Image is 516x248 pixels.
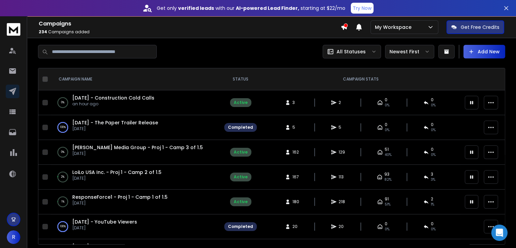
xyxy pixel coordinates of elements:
[292,224,299,229] span: 20
[72,151,203,156] p: [DATE]
[385,221,387,227] span: 0
[72,144,203,151] a: [PERSON_NAME] Media Group - Proj 1 - Camp 3 of 1.5
[228,125,253,130] div: Completed
[463,45,505,58] button: Add New
[491,225,508,241] div: Open Intercom Messenger
[60,124,66,131] p: 100 %
[385,45,434,58] button: Newest First
[337,48,366,55] p: All Statuses
[385,152,391,158] span: 40 %
[339,149,345,155] span: 129
[292,149,299,155] span: 162
[61,99,64,106] p: 0 %
[72,194,168,200] a: ResponseForce1 - Proj 1 - Camp 1 of 1.5
[461,24,499,31] p: Get Free Credits
[339,125,345,130] span: 5
[385,103,389,108] span: 0%
[72,94,154,101] a: [DATE] - Construction Cold Calls
[384,172,389,177] span: 93
[339,224,345,229] span: 20
[61,198,64,205] p: 1 %
[385,196,389,202] span: 91
[385,97,387,103] span: 0
[51,165,220,190] td: 2%LoiLo USA Inc. - Proj 1 - Camp 2 of 1.5[DATE]
[234,199,248,205] div: Active
[431,122,434,127] span: 0
[61,174,64,180] p: 2 %
[51,115,220,140] td: 100%[DATE] - The Paper Trailer Release[DATE]
[431,97,434,103] span: 0
[375,24,414,31] p: My Workspace
[234,149,248,155] div: Active
[385,202,390,207] span: 51 %
[431,227,436,232] span: 0 %
[7,230,20,244] button: R
[292,174,299,180] span: 167
[339,100,345,105] span: 2
[60,223,66,230] p: 100 %
[431,147,434,152] span: 0
[51,90,220,115] td: 0%[DATE] - Construction Cold Callsan hour ago
[7,23,20,36] img: logo
[61,149,64,156] p: 0 %
[220,68,261,90] th: STATUS
[39,29,341,35] p: Campaigns added
[292,199,299,205] span: 180
[431,196,433,202] span: 2
[292,125,299,130] span: 5
[72,119,158,126] a: [DATE] - The Paper Trailer Release
[385,122,387,127] span: 0
[292,100,299,105] span: 3
[157,5,345,12] p: Get only with our starting at $22/mo
[431,127,436,133] span: 0 %
[51,214,220,239] td: 100%[DATE] - YouTube Viewers[DATE]
[178,5,214,12] strong: verified leads
[384,177,391,182] span: 82 %
[72,225,137,231] p: [DATE]
[385,127,389,133] span: 0%
[351,3,374,14] button: Try Now
[431,172,433,177] span: 3
[72,101,154,107] p: an hour ago
[234,100,248,105] div: Active
[51,190,220,214] td: 1%ResponseForce1 - Proj 1 - Camp 1 of 1.5[DATE]
[339,199,345,205] span: 218
[72,126,158,131] p: [DATE]
[228,224,253,229] div: Completed
[234,174,248,180] div: Active
[51,68,220,90] th: CAMPAIGN NAME
[72,176,161,181] p: [DATE]
[236,5,299,12] strong: AI-powered Lead Finder,
[51,140,220,165] td: 0%[PERSON_NAME] Media Group - Proj 1 - Camp 3 of 1.5[DATE]
[72,200,168,206] p: [DATE]
[353,5,371,12] p: Try Now
[72,169,161,176] a: LoiLo USA Inc. - Proj 1 - Camp 2 of 1.5
[446,20,504,34] button: Get Free Credits
[385,227,389,232] span: 0%
[431,103,436,108] span: 0 %
[431,177,435,182] span: 3 %
[431,152,436,158] span: 0 %
[431,221,434,227] span: 0
[39,20,341,28] h1: Campaigns
[339,174,345,180] span: 113
[39,29,47,35] span: 234
[261,68,461,90] th: CAMPAIGN STATS
[385,147,389,152] span: 51
[431,202,434,207] span: 1 %
[72,218,137,225] a: [DATE] - YouTube Viewers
